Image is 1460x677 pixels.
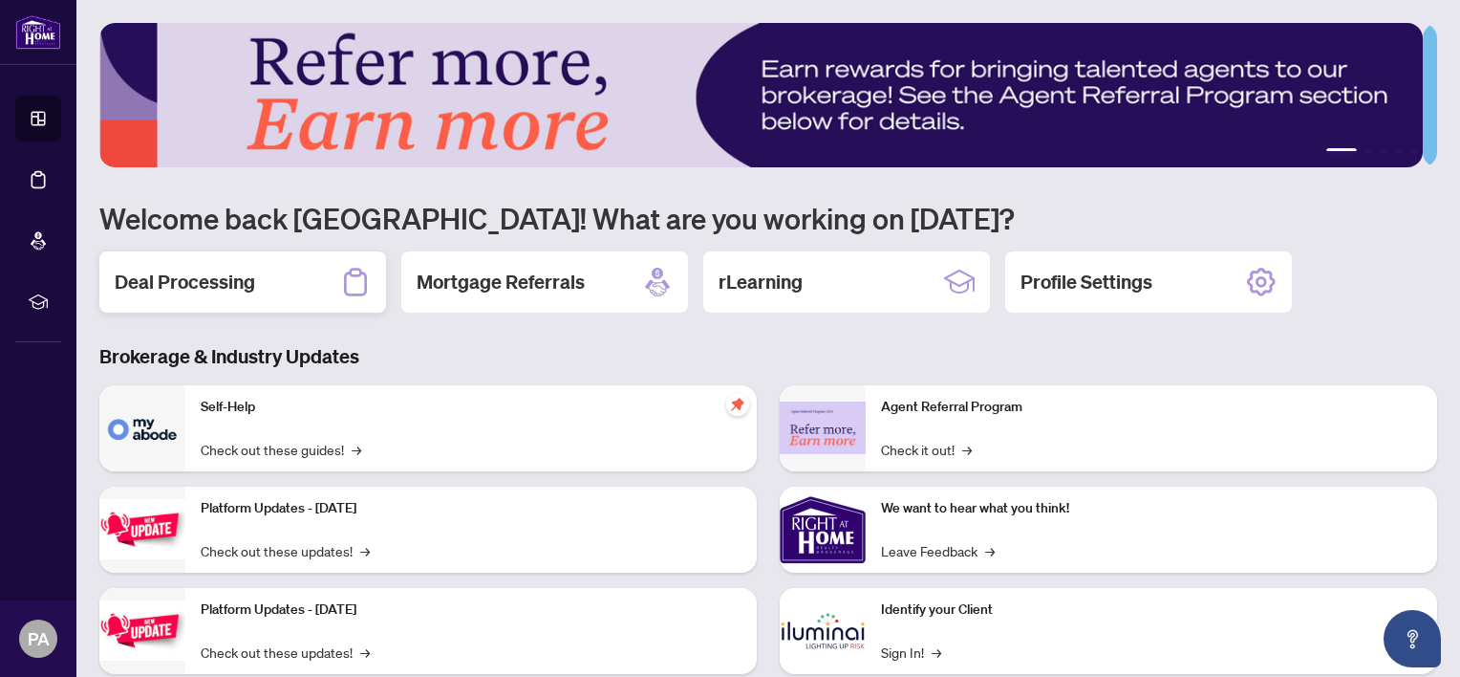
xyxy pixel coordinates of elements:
img: We want to hear what you think! [780,487,866,573]
img: Platform Updates - July 8, 2025 [99,601,185,661]
button: 1 [1326,148,1357,156]
p: We want to hear what you think! [881,498,1422,519]
a: Check out these updates!→ [201,540,370,561]
p: Platform Updates - [DATE] [201,600,741,621]
button: 3 [1380,148,1387,156]
h2: rLearning [719,269,803,295]
a: Sign In!→ [881,642,941,663]
span: → [962,439,972,460]
img: Platform Updates - July 21, 2025 [99,499,185,559]
span: → [360,642,370,663]
span: → [932,642,941,663]
p: Self-Help [201,397,741,418]
img: Slide 0 [99,23,1423,167]
span: → [352,439,361,460]
p: Agent Referral Program [881,397,1422,418]
img: Agent Referral Program [780,402,866,454]
button: 2 [1364,148,1372,156]
a: Check it out!→ [881,439,972,460]
button: Open asap [1384,610,1441,667]
h2: Mortgage Referrals [417,269,585,295]
img: Self-Help [99,385,185,471]
h2: Deal Processing [115,269,255,295]
a: Check out these guides!→ [201,439,361,460]
span: → [360,540,370,561]
span: → [985,540,995,561]
p: Identify your Client [881,600,1422,621]
button: 4 [1395,148,1403,156]
h3: Brokerage & Industry Updates [99,343,1437,370]
img: logo [15,14,61,50]
button: 5 [1410,148,1418,156]
a: Check out these updates!→ [201,642,370,663]
a: Leave Feedback→ [881,540,995,561]
span: pushpin [726,393,749,416]
h2: Profile Settings [1020,269,1152,295]
span: PA [28,625,50,652]
p: Platform Updates - [DATE] [201,498,741,519]
h1: Welcome back [GEOGRAPHIC_DATA]! What are you working on [DATE]? [99,200,1437,236]
img: Identify your Client [780,588,866,674]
